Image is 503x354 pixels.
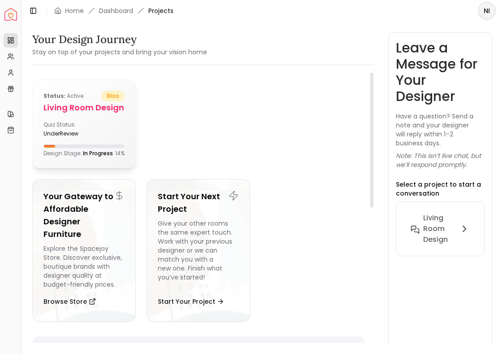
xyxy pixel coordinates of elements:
[4,8,17,21] a: Spacejoy
[101,91,125,101] span: bliss
[65,6,84,15] a: Home
[43,91,83,101] p: active
[43,92,65,100] b: Status:
[32,48,207,57] small: Stay on top of your projects and bring your vision home
[43,190,125,240] h5: Your Gateway to Affordable Designer Furniture
[83,149,113,157] span: In Progress
[147,179,250,322] a: Start Your Next ProjectGive your other rooms the same expert touch. Work with your previous desig...
[43,293,96,310] button: Browse Store
[4,8,17,21] img: Spacejoy Logo
[403,209,477,249] button: Living Room design
[43,130,81,137] div: underReview
[54,6,173,15] nav: breadcrumb
[396,40,485,105] h3: Leave a Message for Your Designer
[158,293,224,310] button: Start Your Project
[396,180,485,198] p: Select a project to start a conversation
[148,6,173,15] span: Projects
[115,150,125,157] p: 14 %
[479,3,495,19] span: NI
[32,179,136,322] a: Your Gateway to Affordable Designer FurnitureExplore the Spacejoy Store. Discover exclusive, bout...
[43,121,81,137] div: Quiz Status:
[423,213,456,245] h6: Living Room design
[43,150,113,157] p: Design Stage:
[158,190,239,215] h5: Start Your Next Project
[32,32,207,47] h3: Your Design Journey
[478,2,496,20] button: NI
[396,151,485,169] p: Note: This isn’t live chat, but we’ll respond promptly.
[43,244,125,289] div: Explore the Spacejoy Store. Discover exclusive, boutique brands with designer quality at budget-f...
[99,6,133,15] a: Dashboard
[158,219,239,289] div: Give your other rooms the same expert touch. Work with your previous designer or we can match you...
[43,101,125,114] h5: Living Room design
[396,112,485,148] p: Have a question? Send a note and your designer will reply within 1–2 business days.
